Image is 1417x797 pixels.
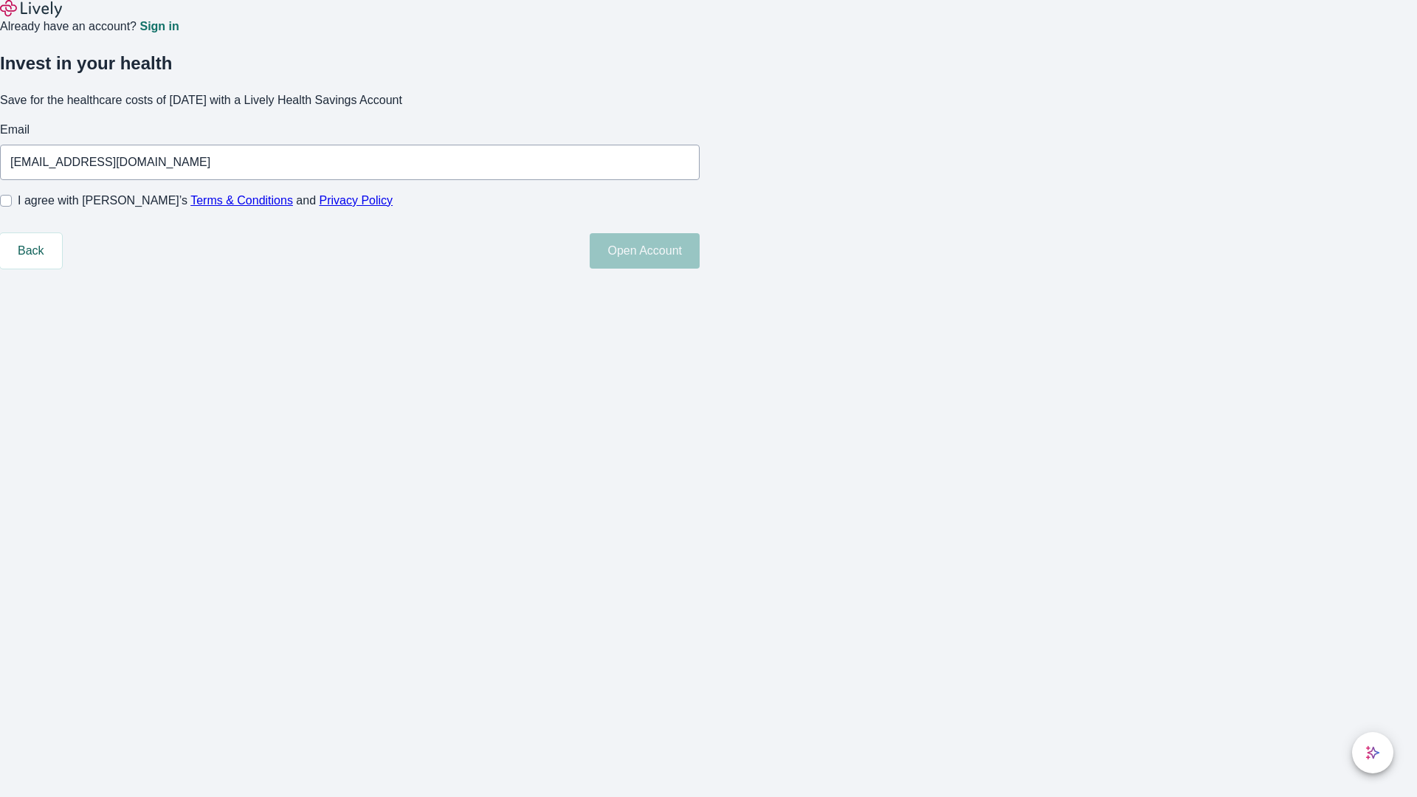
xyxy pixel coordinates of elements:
a: Sign in [139,21,179,32]
button: chat [1352,732,1393,773]
svg: Lively AI Assistant [1365,745,1380,760]
a: Terms & Conditions [190,194,293,207]
a: Privacy Policy [320,194,393,207]
span: I agree with [PERSON_NAME]’s and [18,192,393,210]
